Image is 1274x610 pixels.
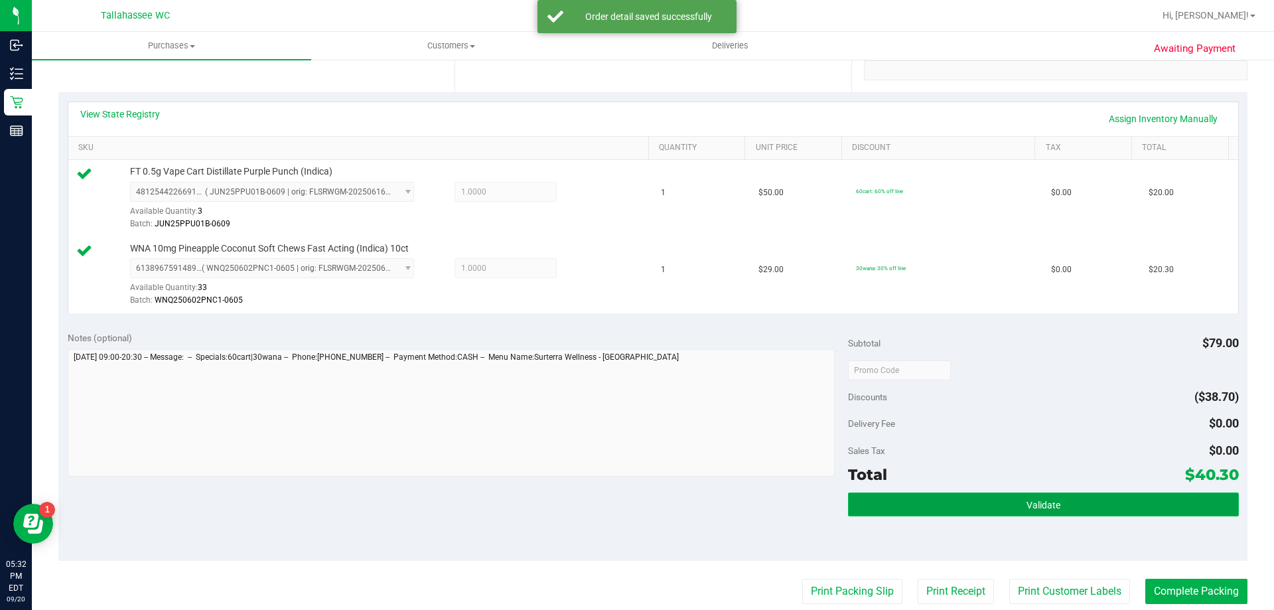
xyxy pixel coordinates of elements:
p: 05:32 PM EDT [6,558,26,594]
a: Customers [311,32,591,60]
span: 30wana: 30% off line [856,265,906,271]
span: Subtotal [848,338,881,348]
button: Print Receipt [918,579,994,604]
button: Print Packing Slip [802,579,902,604]
div: Order detail saved successfully [571,10,727,23]
span: $0.00 [1051,187,1072,199]
button: Print Customer Labels [1009,579,1130,604]
span: Deliveries [694,40,766,52]
a: Purchases [32,32,311,60]
span: $20.30 [1149,264,1174,276]
a: View State Registry [80,108,160,121]
span: $79.00 [1202,336,1239,350]
span: Tallahassee WC [101,10,170,21]
span: $0.00 [1051,264,1072,276]
p: 09/20 [6,594,26,604]
span: $50.00 [758,187,784,199]
button: Validate [848,493,1238,516]
span: WNA 10mg Pineapple Coconut Soft Chews Fast Acting (Indica) 10ct [130,242,409,255]
span: WNQ250602PNC1-0605 [155,295,243,305]
span: Notes (optional) [68,333,132,343]
span: Purchases [32,40,311,52]
inline-svg: Retail [10,96,23,109]
inline-svg: Reports [10,124,23,137]
span: Batch: [130,219,153,228]
a: Quantity [659,143,740,153]
inline-svg: Inventory [10,67,23,80]
span: 1 [661,187,666,199]
span: Batch: [130,295,153,305]
div: Available Quantity: [130,202,429,228]
span: $40.30 [1185,465,1239,484]
span: Sales Tax [848,445,885,456]
span: $20.00 [1149,187,1174,199]
a: Tax [1046,143,1127,153]
span: JUN25PPU01B-0609 [155,219,230,228]
span: 60cart: 60% off line [856,188,903,194]
input: Promo Code [848,360,951,380]
a: Discount [852,143,1030,153]
span: Discounts [848,385,887,409]
span: $0.00 [1209,416,1239,430]
span: Delivery Fee [848,418,895,429]
span: $0.00 [1209,443,1239,457]
span: Awaiting Payment [1154,41,1236,56]
span: 3 [198,206,202,216]
span: Customers [312,40,590,52]
a: Assign Inventory Manually [1100,108,1226,130]
span: $29.00 [758,264,784,276]
span: 1 [661,264,666,276]
span: ($38.70) [1194,390,1239,404]
span: 33 [198,283,207,292]
a: Total [1142,143,1223,153]
a: Unit Price [756,143,837,153]
a: Deliveries [591,32,870,60]
iframe: Resource center [13,504,53,544]
button: Complete Packing [1145,579,1247,604]
span: FT 0.5g Vape Cart Distillate Purple Punch (Indica) [130,165,332,178]
span: Total [848,465,887,484]
a: SKU [78,143,643,153]
span: Validate [1026,500,1060,510]
iframe: Resource center unread badge [39,502,55,518]
div: Available Quantity: [130,278,429,304]
span: Hi, [PERSON_NAME]! [1163,10,1249,21]
inline-svg: Inbound [10,38,23,52]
